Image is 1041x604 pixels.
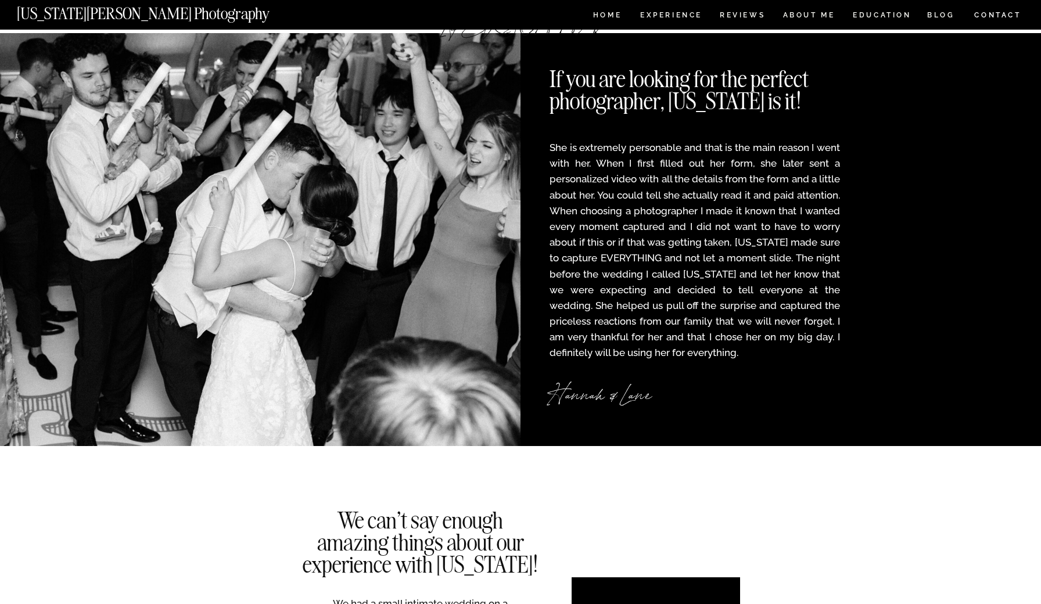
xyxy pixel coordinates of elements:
h2: We can’t say enough amazing things about our experience with [US_STATE]! [301,510,540,596]
a: ABOUT ME [782,12,835,21]
a: [US_STATE][PERSON_NAME] Photography [17,6,308,16]
a: EDUCATION [852,12,913,21]
a: HOME [591,12,624,21]
h2: If you are looking for the perfect photographer, [US_STATE] is it! [550,69,834,125]
p: She is extremely personable and that is the main reason I went with her. When I first filled out ... [550,140,840,339]
a: CONTACT [974,9,1022,21]
a: BLOG [927,12,955,21]
h3: Hannah & Lane [550,386,840,411]
a: Experience [640,12,701,21]
a: REVIEWS [720,12,763,21]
